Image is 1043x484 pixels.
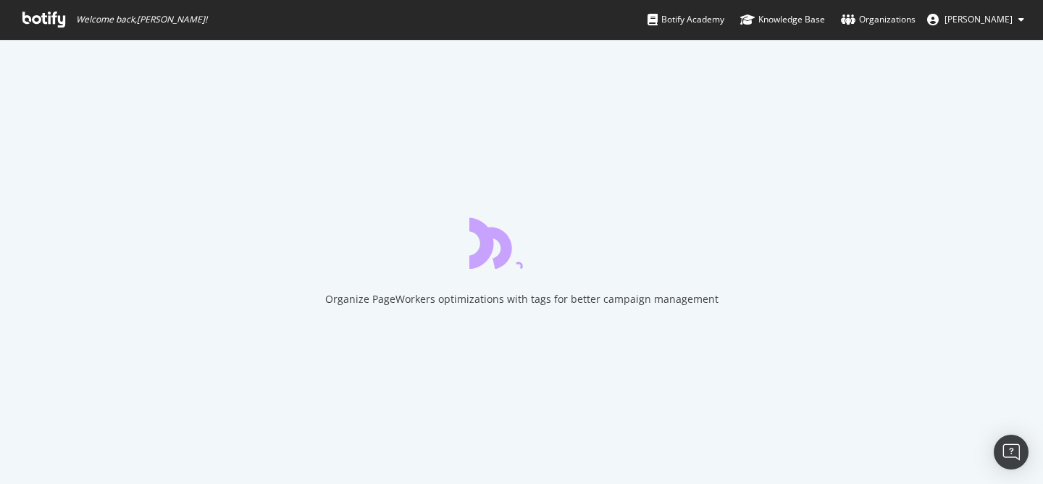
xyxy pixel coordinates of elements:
div: Knowledge Base [740,12,825,27]
div: Organizations [841,12,916,27]
div: Open Intercom Messenger [994,435,1029,470]
div: Botify Academy [648,12,724,27]
div: animation [469,217,574,269]
span: Harianne Goya [944,13,1013,25]
div: Organize PageWorkers optimizations with tags for better campaign management [325,292,719,306]
button: [PERSON_NAME] [916,8,1036,31]
span: Welcome back, [PERSON_NAME] ! [76,14,207,25]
